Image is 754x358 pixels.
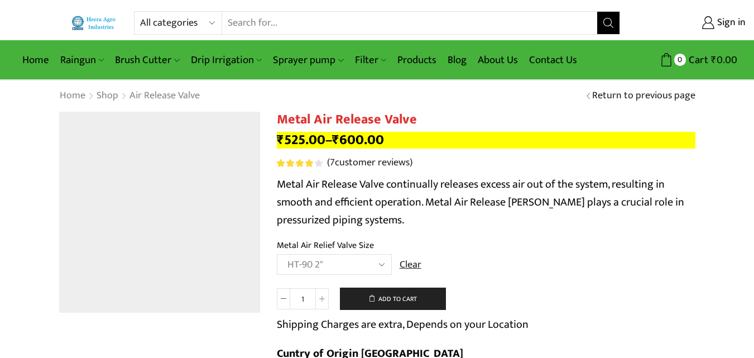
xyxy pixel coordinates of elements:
a: Shop [96,89,119,103]
button: Add to cart [340,288,446,310]
nav: Breadcrumb [59,89,200,103]
label: Metal Air Relief Valve Size [277,239,374,252]
h1: Metal Air Release Valve [277,112,695,128]
a: Filter [349,47,392,73]
input: Search for... [222,12,597,34]
a: Raingun [55,47,109,73]
img: Metal Air Release Valve [59,112,260,313]
span: ₹ [711,51,717,69]
a: Home [17,47,55,73]
bdi: 600.00 [332,128,384,151]
span: Cart [686,52,708,68]
bdi: 0.00 [711,51,737,69]
a: Contact Us [524,47,583,73]
a: 0 Cart ₹0.00 [631,50,737,70]
bdi: 525.00 [277,128,325,151]
span: 0 [674,54,686,65]
a: Home [59,89,86,103]
p: Shipping Charges are extra, Depends on your Location [277,316,529,333]
a: Clear options [400,258,421,273]
div: Rated 4.14 out of 5 [277,159,322,167]
a: Return to previous page [592,89,695,103]
a: Products [392,47,442,73]
a: Sprayer pump [267,47,349,73]
span: ₹ [277,128,284,151]
span: ₹ [332,128,339,151]
a: Blog [442,47,472,73]
p: – [277,132,695,149]
span: Rated out of 5 based on customer ratings [277,159,314,167]
a: About Us [472,47,524,73]
button: Search button [597,12,619,34]
a: (7customer reviews) [327,156,412,170]
a: Drip Irrigation [185,47,267,73]
span: Sign in [714,16,746,30]
p: Metal Air Release Valve continually releases excess air out of the system, resulting in smooth an... [277,175,695,229]
span: 7 [277,159,324,167]
a: Brush Cutter [109,47,185,73]
a: Sign in [637,13,746,33]
a: Air Release Valve [129,89,200,103]
span: 7 [330,154,335,171]
input: Product quantity [290,288,315,309]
